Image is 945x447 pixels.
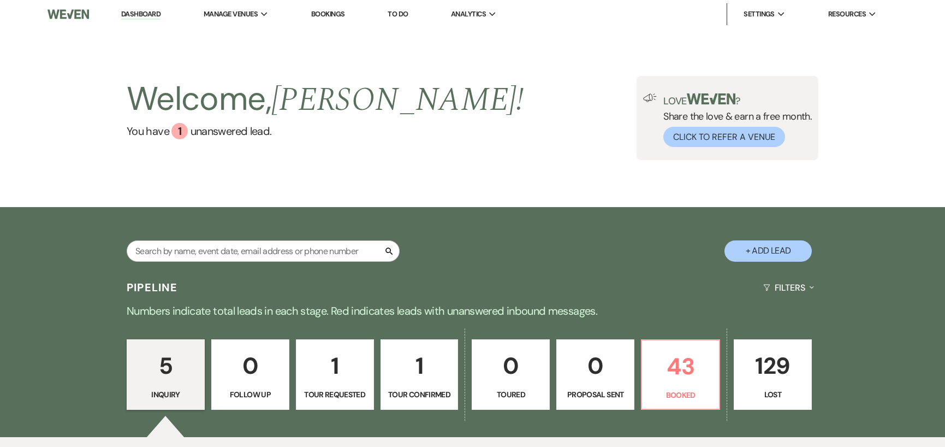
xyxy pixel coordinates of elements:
[649,389,712,401] p: Booked
[296,339,374,410] a: 1Tour Requested
[472,339,550,410] a: 0Toured
[641,339,720,410] a: 43Booked
[657,93,812,147] div: Share the love & earn a free month.
[127,280,178,295] h3: Pipeline
[759,273,818,302] button: Filters
[687,93,735,104] img: weven-logo-green.svg
[734,339,812,410] a: 129Lost
[388,348,451,384] p: 1
[218,348,282,384] p: 0
[479,348,543,384] p: 0
[649,348,712,385] p: 43
[388,9,408,19] a: To Do
[303,348,367,384] p: 1
[80,302,866,320] p: Numbers indicate total leads in each stage. Red indicates leads with unanswered inbound messages.
[134,348,198,384] p: 5
[271,75,524,125] span: [PERSON_NAME] !
[563,389,627,401] p: Proposal Sent
[171,123,188,139] div: 1
[127,123,524,139] a: You have 1 unanswered lead.
[127,76,524,123] h2: Welcome,
[47,3,89,26] img: Weven Logo
[204,9,258,20] span: Manage Venues
[311,9,345,19] a: Bookings
[211,339,289,410] a: 0Follow Up
[663,93,812,106] p: Love ?
[121,9,161,20] a: Dashboard
[744,9,775,20] span: Settings
[643,93,657,102] img: loud-speaker-illustration.svg
[127,240,400,262] input: Search by name, event date, email address or phone number
[381,339,459,410] a: 1Tour Confirmed
[303,389,367,401] p: Tour Requested
[127,339,205,410] a: 5Inquiry
[724,240,812,262] button: + Add Lead
[663,127,785,147] button: Click to Refer a Venue
[451,9,486,20] span: Analytics
[741,389,805,401] p: Lost
[556,339,634,410] a: 0Proposal Sent
[741,348,805,384] p: 129
[134,389,198,401] p: Inquiry
[563,348,627,384] p: 0
[828,9,866,20] span: Resources
[218,389,282,401] p: Follow Up
[388,389,451,401] p: Tour Confirmed
[479,389,543,401] p: Toured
